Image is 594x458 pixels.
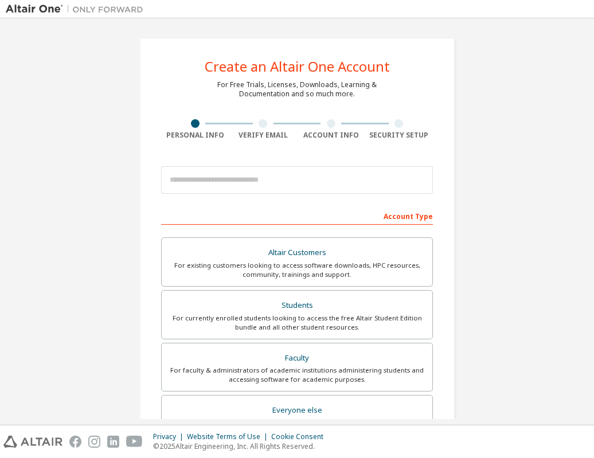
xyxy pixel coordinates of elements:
div: For individuals, businesses and everyone else looking to try Altair software and explore our prod... [169,418,425,437]
div: Cookie Consent [271,432,330,441]
div: Privacy [153,432,187,441]
div: Create an Altair One Account [205,60,390,73]
img: instagram.svg [88,436,100,448]
div: Website Terms of Use [187,432,271,441]
div: Faculty [169,350,425,366]
div: Altair Customers [169,245,425,261]
div: For faculty & administrators of academic institutions administering students and accessing softwa... [169,366,425,384]
div: Security Setup [365,131,433,140]
div: Personal Info [161,131,229,140]
img: youtube.svg [126,436,143,448]
div: Account Info [297,131,365,140]
p: © 2025 Altair Engineering, Inc. All Rights Reserved. [153,441,330,451]
div: Everyone else [169,402,425,418]
div: Account Type [161,206,433,225]
img: altair_logo.svg [3,436,62,448]
div: For existing customers looking to access software downloads, HPC resources, community, trainings ... [169,261,425,279]
img: Altair One [6,3,149,15]
div: Students [169,297,425,314]
div: For currently enrolled students looking to access the free Altair Student Edition bundle and all ... [169,314,425,332]
div: For Free Trials, Licenses, Downloads, Learning & Documentation and so much more. [217,80,377,99]
div: Verify Email [229,131,298,140]
img: facebook.svg [69,436,81,448]
img: linkedin.svg [107,436,119,448]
